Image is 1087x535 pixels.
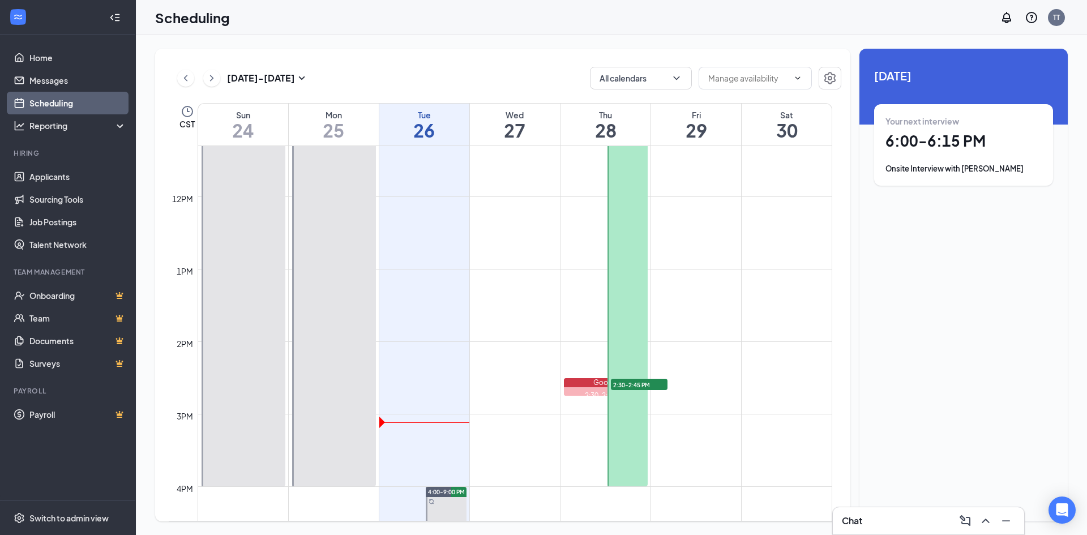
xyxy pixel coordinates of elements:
svg: Collapse [109,12,121,23]
a: Talent Network [29,233,126,256]
div: 2:30-2:45 PM [564,391,648,400]
a: Sourcing Tools [29,188,126,211]
span: 2:30-2:45 PM [611,379,667,390]
svg: WorkstreamLogo [12,11,24,23]
svg: Analysis [14,120,25,131]
div: Open Intercom Messenger [1049,497,1076,524]
h1: 28 [560,121,651,140]
svg: Notifications [1000,11,1013,24]
h1: 24 [198,121,288,140]
button: All calendarsChevronDown [590,67,692,89]
a: TeamCrown [29,307,126,329]
div: Onsite Interview with [PERSON_NAME] [885,163,1042,174]
button: ChevronUp [977,512,995,530]
svg: ChevronUp [979,514,992,528]
svg: ChevronDown [793,74,802,83]
svg: QuestionInfo [1025,11,1038,24]
svg: Sync [429,499,434,504]
button: Minimize [997,512,1015,530]
h1: Scheduling [155,8,230,27]
div: Payroll [14,386,124,396]
a: August 28, 2025 [560,104,651,145]
a: August 30, 2025 [742,104,832,145]
a: PayrollCrown [29,403,126,426]
h1: 6:00 - 6:15 PM [885,131,1042,151]
svg: Minimize [999,514,1013,528]
a: August 29, 2025 [651,104,741,145]
div: Switch to admin view [29,512,109,524]
div: Fri [651,109,741,121]
svg: Settings [14,512,25,524]
div: Wed [470,109,560,121]
div: 3pm [174,410,195,422]
svg: ChevronLeft [180,71,191,85]
a: Home [29,46,126,69]
span: [DATE] [874,67,1053,84]
div: 1pm [174,265,195,277]
a: August 24, 2025 [198,104,288,145]
div: 2pm [174,337,195,350]
a: Messages [29,69,126,92]
span: CST [179,118,195,130]
div: 12pm [170,192,195,205]
svg: SmallChevronDown [295,71,309,85]
div: Sun [198,109,288,121]
a: OnboardingCrown [29,284,126,307]
svg: ChevronRight [206,71,217,85]
h3: [DATE] - [DATE] [227,72,295,84]
div: Tue [379,109,469,121]
a: Scheduling [29,92,126,114]
button: ChevronRight [203,70,220,87]
input: Manage availability [708,72,789,84]
div: Team Management [14,267,124,277]
a: DocumentsCrown [29,329,126,352]
h1: 29 [651,121,741,140]
div: Sat [742,109,832,121]
div: 4pm [174,482,195,495]
a: August 27, 2025 [470,104,560,145]
svg: ChevronDown [671,72,682,84]
button: ComposeMessage [956,512,974,530]
h3: Chat [842,515,862,527]
div: Google [564,378,648,387]
h1: 25 [289,121,379,140]
div: Your next interview [885,115,1042,127]
a: SurveysCrown [29,352,126,375]
div: Thu [560,109,651,121]
div: Reporting [29,120,127,131]
span: 4:00-9:00 PM [428,488,465,496]
svg: ComposeMessage [958,514,972,528]
svg: Clock [181,105,194,118]
svg: Settings [823,71,837,85]
a: Applicants [29,165,126,188]
h1: 30 [742,121,832,140]
a: August 25, 2025 [289,104,379,145]
button: ChevronLeft [177,70,194,87]
a: Job Postings [29,211,126,233]
div: Mon [289,109,379,121]
div: Hiring [14,148,124,158]
a: August 26, 2025 [379,104,469,145]
h1: 26 [379,121,469,140]
button: Settings [819,67,841,89]
h1: 27 [470,121,560,140]
div: TT [1053,12,1060,22]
